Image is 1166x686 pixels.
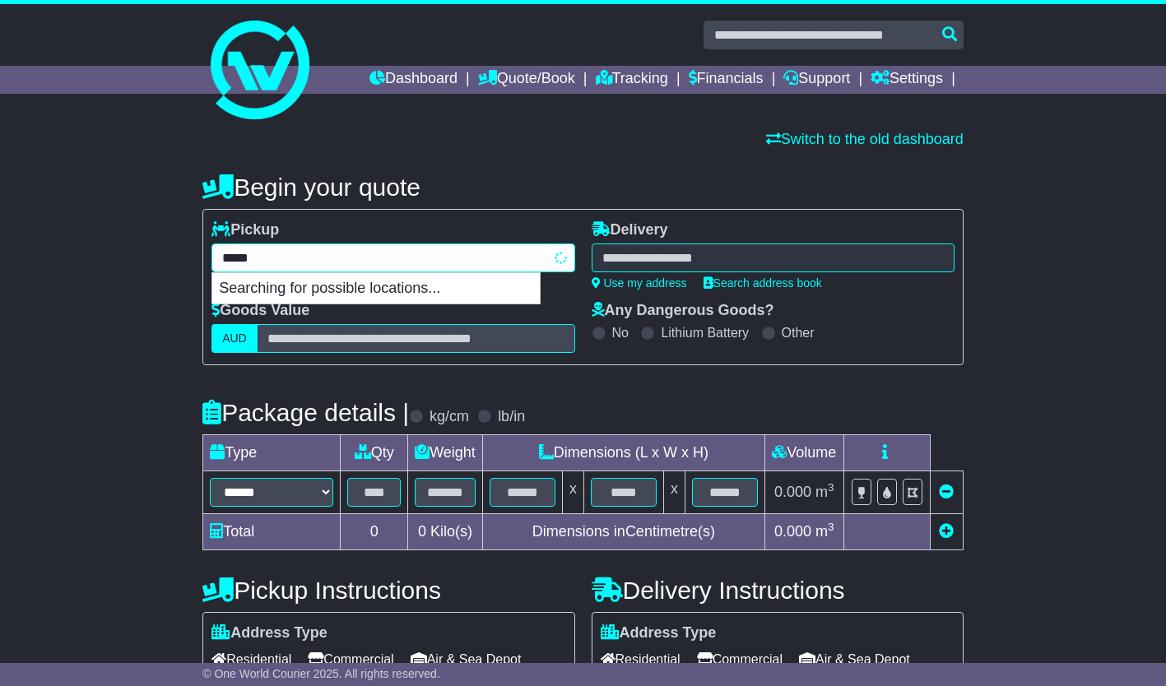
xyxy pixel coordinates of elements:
[766,131,964,147] a: Switch to the old dashboard
[418,523,426,540] span: 0
[211,302,309,320] label: Goods Value
[478,66,575,94] a: Quote/Book
[202,667,440,680] span: © One World Courier 2025. All rights reserved.
[601,647,681,672] span: Residential
[592,276,687,290] a: Use my address
[408,435,483,471] td: Weight
[799,647,910,672] span: Air & Sea Depot
[828,481,834,494] sup: 3
[689,66,764,94] a: Financials
[341,435,408,471] td: Qty
[939,484,954,500] a: Remove this item
[592,302,774,320] label: Any Dangerous Goods?
[661,325,749,341] label: Lithium Battery
[203,435,341,471] td: Type
[341,514,408,550] td: 0
[596,66,668,94] a: Tracking
[871,66,943,94] a: Settings
[774,523,811,540] span: 0.000
[211,324,258,353] label: AUD
[498,408,525,426] label: lb/in
[202,174,964,201] h4: Begin your quote
[408,514,483,550] td: Kilo(s)
[612,325,629,341] label: No
[592,221,668,239] label: Delivery
[211,243,574,272] typeahead: Please provide city
[601,624,717,642] label: Address Type
[939,523,954,540] a: Add new item
[783,66,850,94] a: Support
[562,471,583,514] td: x
[815,484,834,500] span: m
[482,435,764,471] td: Dimensions (L x W x H)
[211,624,328,642] label: Address Type
[774,484,811,500] span: 0.000
[782,325,815,341] label: Other
[704,276,822,290] a: Search address book
[202,577,574,604] h4: Pickup Instructions
[211,221,279,239] label: Pickup
[308,647,393,672] span: Commercial
[202,399,409,426] h4: Package details |
[430,408,469,426] label: kg/cm
[411,647,522,672] span: Air & Sea Depot
[815,523,834,540] span: m
[482,514,764,550] td: Dimensions in Centimetre(s)
[828,521,834,533] sup: 3
[369,66,458,94] a: Dashboard
[592,577,964,604] h4: Delivery Instructions
[764,435,843,471] td: Volume
[697,647,783,672] span: Commercial
[212,273,540,304] p: Searching for possible locations...
[663,471,685,514] td: x
[203,514,341,550] td: Total
[211,647,291,672] span: Residential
